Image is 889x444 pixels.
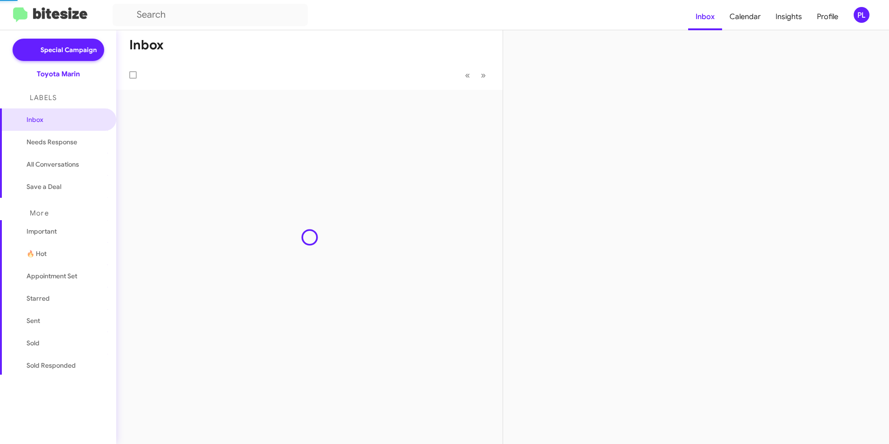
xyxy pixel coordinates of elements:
[688,3,722,30] a: Inbox
[27,271,77,281] span: Appointment Set
[27,137,106,147] span: Needs Response
[27,160,79,169] span: All Conversations
[113,4,308,26] input: Search
[27,227,106,236] span: Important
[27,338,40,348] span: Sold
[27,361,76,370] span: Sold Responded
[854,7,869,23] div: PL
[460,66,491,85] nav: Page navigation example
[27,294,50,303] span: Starred
[30,94,57,102] span: Labels
[481,69,486,81] span: »
[27,115,106,124] span: Inbox
[27,249,46,258] span: 🔥 Hot
[722,3,768,30] a: Calendar
[27,316,40,325] span: Sent
[13,39,104,61] a: Special Campaign
[37,69,80,79] div: Toyota Marin
[846,7,879,23] button: PL
[475,66,491,85] button: Next
[768,3,809,30] a: Insights
[129,38,164,53] h1: Inbox
[459,66,476,85] button: Previous
[465,69,470,81] span: «
[27,182,61,191] span: Save a Deal
[30,209,49,217] span: More
[40,45,97,54] span: Special Campaign
[809,3,846,30] a: Profile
